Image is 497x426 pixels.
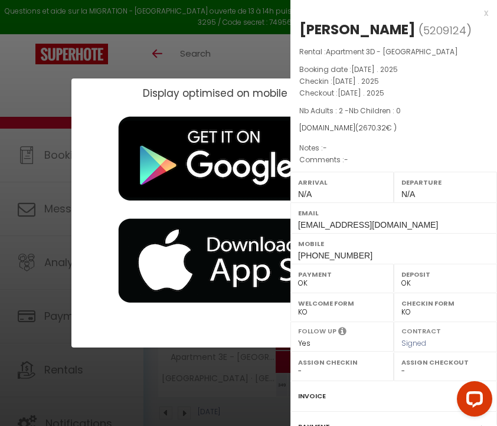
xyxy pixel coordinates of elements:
i: Select YES if you want to send post-checkout messages sequences [338,326,346,339]
span: [PHONE_NUMBER] [298,251,372,260]
label: Departure [401,176,489,188]
label: Welcome form [298,297,386,309]
span: ( € ) [355,123,397,133]
iframe: LiveChat chat widget [447,376,497,426]
span: 2670.32 [358,123,386,133]
p: Rental : [299,46,488,58]
label: Mobile [298,238,489,250]
p: Booking date : [299,64,488,76]
h2: Display optimised on mobile application [143,87,348,99]
span: [DATE] . 2025 [338,88,384,98]
label: Payment [298,268,386,280]
label: Follow up [298,326,336,336]
label: Invoice [298,390,326,402]
span: N/A [298,189,312,199]
span: Signed [401,338,426,348]
label: Deposit [401,268,489,280]
span: N/A [401,189,415,199]
span: 5209124 [423,23,466,38]
div: x [290,6,488,20]
div: [PERSON_NAME] [299,20,416,39]
span: Nb Children : 0 [349,106,401,116]
img: playMarket [101,108,396,210]
img: appStore [101,210,396,312]
span: Apartment 3D - [GEOGRAPHIC_DATA] [326,47,458,57]
label: Checkin form [401,297,489,309]
p: Checkin : [299,76,488,87]
span: - [344,155,348,165]
span: ( ) [418,22,472,38]
label: Contract [401,326,441,334]
p: Notes : [299,142,488,154]
span: Nb Adults : 2 - [299,106,401,116]
label: Arrival [298,176,386,188]
label: Assign Checkout [401,356,489,368]
div: [DOMAIN_NAME] [299,123,488,134]
span: [DATE] . 2025 [332,76,379,86]
p: Checkout : [299,87,488,99]
label: Assign Checkin [298,356,386,368]
span: [DATE] . 2025 [351,64,398,74]
span: - [323,143,327,153]
label: Email [298,207,489,219]
span: [EMAIL_ADDRESS][DOMAIN_NAME] [298,220,438,230]
p: Comments : [299,154,488,166]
